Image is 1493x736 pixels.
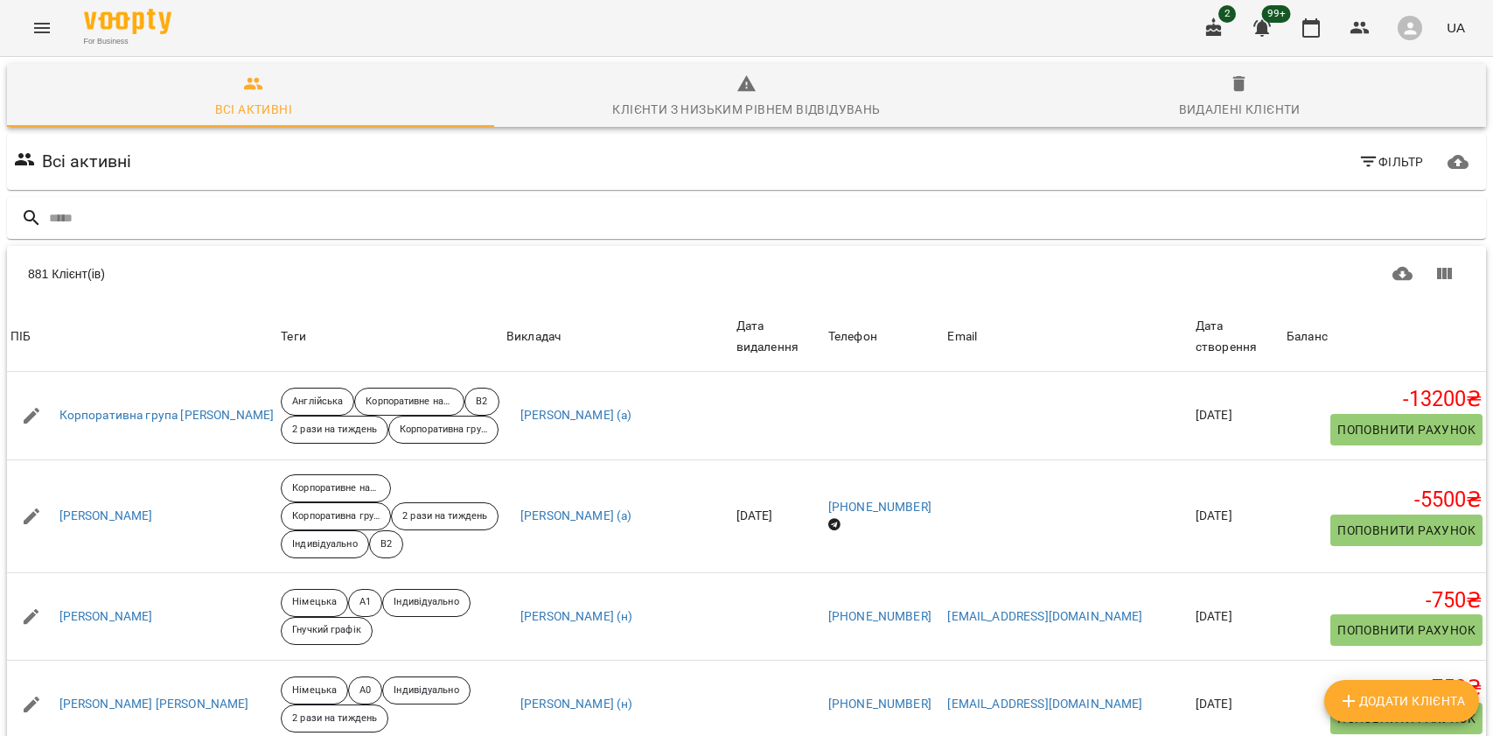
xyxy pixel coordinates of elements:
[1330,614,1483,646] button: Поповнити рахунок
[369,530,403,558] div: B2
[391,502,499,530] div: 2 рази на тиждень
[359,595,371,610] p: А1
[828,326,877,347] div: Телефон
[42,148,132,175] h6: Всі активні
[506,326,561,347] div: Викладач
[1351,146,1431,178] button: Фільтр
[736,316,821,357] div: Дата видалення
[215,99,292,120] div: Всі активні
[1179,99,1301,120] div: Видалені клієнти
[1262,5,1291,23] span: 99+
[464,388,499,416] div: B2
[10,326,274,347] span: ПІБ
[400,423,487,438] p: Корпоративна група [PERSON_NAME]
[1287,487,1483,514] h5: -5500 ₴
[1287,587,1483,614] h5: -750 ₴
[736,316,821,357] div: Sort
[292,509,380,524] p: Корпоративна група Брежнєва
[84,9,171,34] img: Voopty Logo
[348,589,382,617] div: А1
[59,608,153,626] a: [PERSON_NAME]
[292,711,377,726] p: 2 рази на тиждень
[348,676,382,704] div: A0
[292,623,360,638] p: Гнучкий графік
[59,508,153,525] a: [PERSON_NAME]
[281,474,391,502] div: Корпоративне навчання
[947,326,977,347] div: Email
[1192,572,1283,661] td: [DATE]
[292,423,377,438] p: 2 рази на тиждень
[402,509,487,524] p: 2 рази на тиждень
[1330,414,1483,445] button: Поповнити рахунок
[359,683,371,698] p: A0
[1337,419,1476,440] span: Поповнити рахунок
[1337,620,1476,641] span: Поповнити рахунок
[947,697,1142,711] a: [EMAIL_ADDRESS][DOMAIN_NAME]
[292,683,337,698] p: Німецька
[1447,18,1465,37] span: UA
[59,407,275,424] a: Корпоративна група [PERSON_NAME]
[1192,459,1283,572] td: [DATE]
[292,395,343,410] p: Англійська
[1338,690,1465,711] span: Додати клієнта
[1196,316,1280,357] div: Sort
[281,617,372,645] div: Гнучкий графік
[281,589,348,617] div: Німецька
[281,530,368,558] div: Індивідуально
[1440,11,1472,44] button: UA
[1337,520,1476,541] span: Поповнити рахунок
[947,609,1142,623] a: [EMAIL_ADDRESS][DOMAIN_NAME]
[59,696,249,713] a: [PERSON_NAME] [PERSON_NAME]
[733,459,825,572] td: [DATE]
[7,246,1486,302] div: Table Toolbar
[1196,316,1280,357] div: Дата створення
[292,595,337,610] p: Німецька
[1330,703,1483,734] button: Поповнити рахунок
[292,481,380,496] p: Корпоративне навчання
[1287,326,1328,347] div: Баланс
[520,508,632,525] a: [PERSON_NAME] (а)
[10,326,31,347] div: ПІБ
[1287,326,1483,347] span: Баланс
[520,608,633,626] a: [PERSON_NAME] (н)
[520,696,633,713] a: [PERSON_NAME] (н)
[366,395,453,410] p: Корпоративне навчання
[281,326,499,347] div: Теги
[828,609,931,623] a: [PHONE_NUMBER]
[382,676,470,704] div: Індивідуально
[281,416,388,444] div: 2 рази на тиждень
[21,7,63,49] button: Menu
[28,265,743,283] div: 881 Клієнт(ів)
[281,388,354,416] div: Англійська
[506,326,561,347] div: Sort
[947,326,1188,347] span: Email
[388,416,499,444] div: Корпоративна група [PERSON_NAME]
[828,326,877,347] div: Sort
[394,683,458,698] p: Індивідуально
[10,326,31,347] div: Sort
[354,388,464,416] div: Корпоративне навчання
[828,326,941,347] span: Телефон
[1192,372,1283,459] td: [DATE]
[1382,253,1424,295] button: Завантажити CSV
[1423,253,1465,295] button: Показати колонки
[828,500,931,514] a: [PHONE_NUMBER]
[281,676,348,704] div: Німецька
[1330,515,1483,546] button: Поповнити рахунок
[394,595,458,610] p: Індивідуально
[281,704,388,732] div: 2 рази на тиждень
[612,99,880,120] div: Клієнти з низьким рівнем відвідувань
[828,697,931,711] a: [PHONE_NUMBER]
[382,589,470,617] div: Індивідуально
[380,537,392,552] p: B2
[292,537,357,552] p: Індивідуально
[84,36,171,47] span: For Business
[1358,151,1424,172] span: Фільтр
[1324,680,1479,722] button: Додати клієнта
[520,407,632,424] a: [PERSON_NAME] (а)
[281,502,391,530] div: Корпоративна група Брежнєва
[1287,326,1328,347] div: Sort
[1287,386,1483,413] h5: -13200 ₴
